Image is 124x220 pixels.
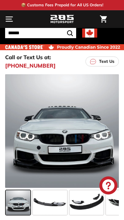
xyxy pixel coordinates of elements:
[5,62,56,70] a: [PHONE_NUMBER]
[5,53,51,61] p: Call or Text Us at:
[50,14,74,24] img: Logo_285_Motorsport_areodynamics_components
[98,176,119,196] inbox-online-store-chat: Shopify online store chat
[99,58,114,65] p: Text Us
[21,2,103,8] p: 📦 Customs Fees Prepaid for All US Orders!
[85,57,119,66] a: Text Us
[5,28,76,38] input: Search
[97,11,110,28] a: Cart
